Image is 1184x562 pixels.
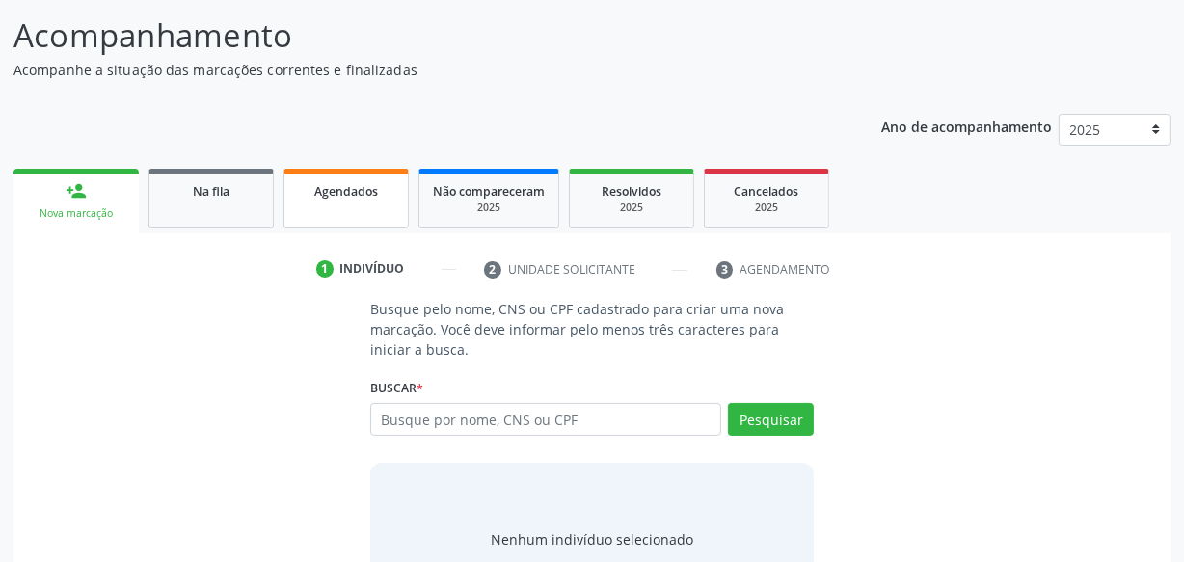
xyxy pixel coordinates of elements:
[370,299,814,360] p: Busque pelo nome, CNS ou CPF cadastrado para criar uma nova marcação. Você deve informar pelo men...
[602,183,661,200] span: Resolvidos
[433,201,545,215] div: 2025
[735,183,799,200] span: Cancelados
[13,12,823,60] p: Acompanhamento
[433,183,545,200] span: Não compareceram
[728,403,814,436] button: Pesquisar
[27,206,125,221] div: Nova marcação
[314,183,378,200] span: Agendados
[340,260,405,278] div: Indivíduo
[316,260,334,278] div: 1
[370,373,423,403] label: Buscar
[881,114,1052,138] p: Ano de acompanhamento
[718,201,815,215] div: 2025
[370,403,721,436] input: Busque por nome, CNS ou CPF
[66,180,87,201] div: person_add
[491,529,693,549] div: Nenhum indivíduo selecionado
[583,201,680,215] div: 2025
[193,183,229,200] span: Na fila
[13,60,823,80] p: Acompanhe a situação das marcações correntes e finalizadas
